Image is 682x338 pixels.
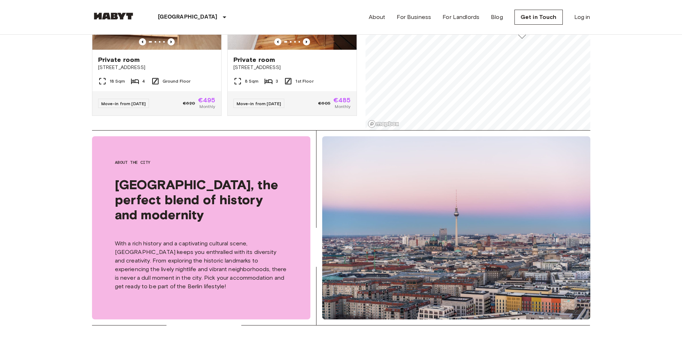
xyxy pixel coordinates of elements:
a: Mapbox logo [368,120,399,128]
span: 1st Floor [295,78,313,84]
p: With a rich history and a captivating cultural scene, [GEOGRAPHIC_DATA] keeps you enthralled with... [115,239,287,291]
span: Move-in from [DATE] [101,101,146,106]
span: Monthly [335,103,350,110]
span: 4 [142,78,145,84]
span: About the city [115,159,287,166]
span: €605 [318,100,330,107]
span: 8 Sqm [245,78,259,84]
a: About [369,13,386,21]
button: Previous image [139,38,146,45]
span: 3 [276,78,278,84]
span: [GEOGRAPHIC_DATA], the perfect blend of history and modernity [115,177,287,222]
button: Previous image [303,38,310,45]
a: For Business [397,13,431,21]
span: €495 [198,97,216,103]
button: Previous image [274,38,281,45]
a: Log in [574,13,590,21]
span: 18 Sqm [110,78,125,84]
a: Get in Touch [514,10,563,25]
span: [STREET_ADDRESS] [98,64,216,71]
p: [GEOGRAPHIC_DATA] [158,13,218,21]
span: [STREET_ADDRESS] [233,64,351,71]
button: Previous image [168,38,175,45]
a: For Landlords [442,13,479,21]
span: Private room [233,55,275,64]
span: €485 [333,97,351,103]
img: Berlin, the perfect blend of history and modernity [322,136,591,319]
span: Private room [98,55,140,64]
img: Habyt [92,13,135,20]
span: Ground Floor [163,78,191,84]
span: Monthly [199,103,215,110]
span: Move-in from [DATE] [237,101,281,106]
span: €620 [183,100,195,107]
a: Blog [491,13,503,21]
